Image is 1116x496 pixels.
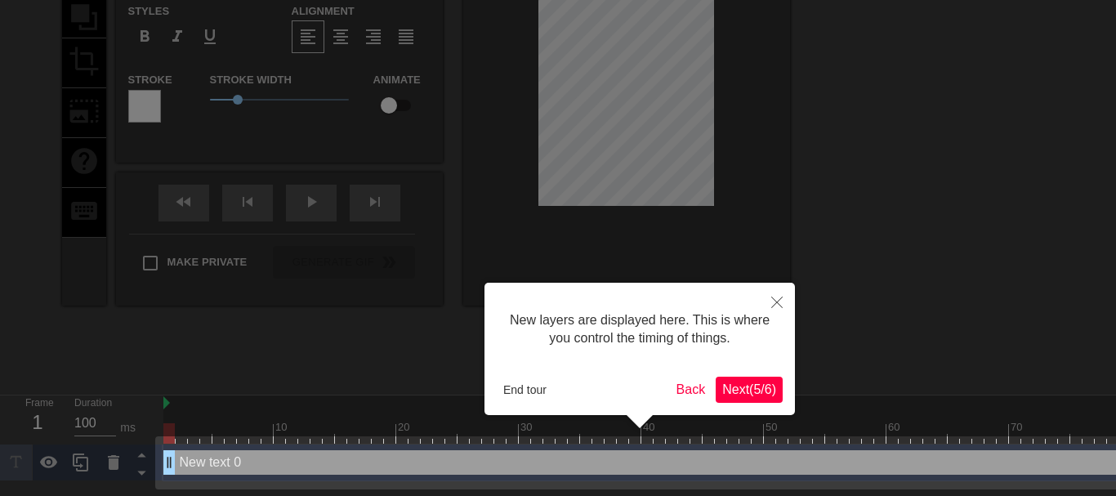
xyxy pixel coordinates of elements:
button: Close [759,283,795,320]
span: Next ( 5 / 6 ) [722,382,776,396]
div: New layers are displayed here. This is where you control the timing of things. [497,295,783,364]
button: End tour [497,378,553,402]
button: Back [670,377,712,403]
button: Next [716,377,783,403]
